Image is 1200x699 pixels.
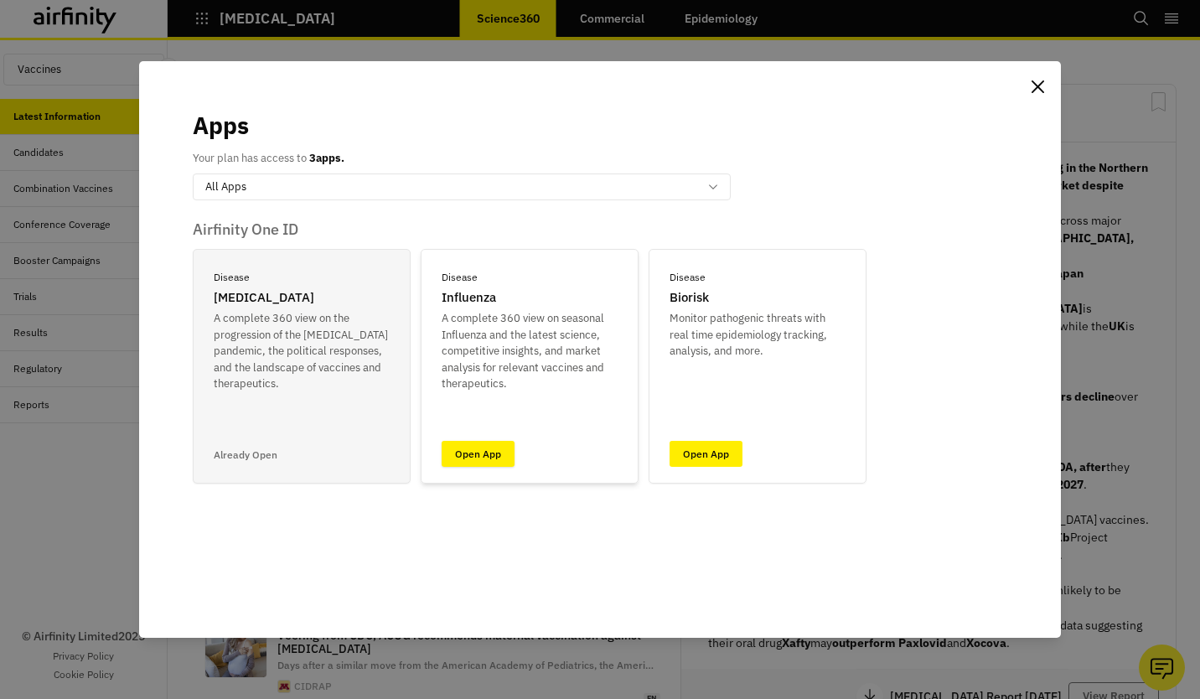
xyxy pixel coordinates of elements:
p: Influenza [442,288,496,308]
p: Your plan has access to [193,150,344,167]
p: Monitor pathogenic threats with real time epidemiology tracking, analysis, and more. [670,310,846,360]
b: 3 apps. [309,151,344,165]
p: Disease [214,270,250,285]
p: Biorisk [670,288,709,308]
p: All Apps [205,179,246,195]
p: A complete 360 view on the progression of the [MEDICAL_DATA] pandemic, the political responses, a... [214,310,390,392]
p: Already Open [214,448,277,463]
p: Apps [193,108,249,143]
p: Disease [442,270,478,285]
a: Open App [670,441,742,467]
p: [MEDICAL_DATA] [214,288,314,308]
p: A complete 360 view on seasonal Influenza and the latest science, competitive insights, and marke... [442,310,618,392]
button: Close [1024,73,1051,100]
p: Airfinity One ID [193,220,866,239]
p: Disease [670,270,706,285]
a: Open App [442,441,515,467]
